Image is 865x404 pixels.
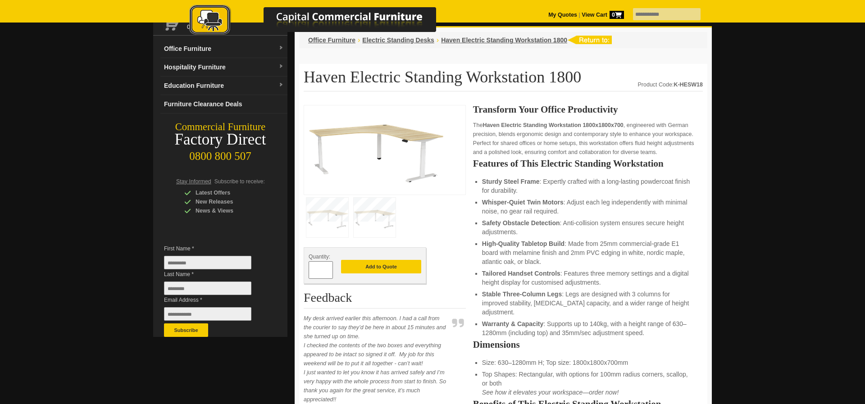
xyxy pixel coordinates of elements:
[482,370,694,397] li: Top Shapes: Rectangular, with options for 100mm radius corners, scallop, or both
[278,64,284,69] img: dropdown
[482,177,694,195] li: : Expertly crafted with a long-lasting powdercoat finish for durability.
[482,270,560,277] strong: Tailored Handset Controls
[278,82,284,88] img: dropdown
[482,218,694,236] li: : Anti-collision system ensures secure height adjustments.
[610,11,624,19] span: 0
[582,12,624,18] strong: View Cart
[164,244,265,253] span: First Name *
[153,145,287,163] div: 0800 800 507
[567,36,612,44] img: return to
[482,358,694,367] li: Size: 630–1280mm H; Top size: 1800x1800x700mm
[164,295,265,304] span: Email Address *
[164,307,251,321] input: Email Address *
[441,36,567,44] a: Haven Electric Standing Workstation 1800
[482,319,694,337] li: : Supports up to 140kg, with a height range of 630–1280mm (including top) and 35mm/sec adjustment...
[482,178,540,185] strong: Sturdy Steel Frame
[473,105,703,114] h2: Transform Your Office Productivity
[164,256,251,269] input: First Name *
[473,340,703,349] h2: Dimensions
[482,198,694,216] li: : Adjust each leg independently with minimal noise, no gear rail required.
[482,239,694,266] li: : Made from 25mm commercial-grade E1 board with melamine finish and 2mm PVC edging in white, nord...
[482,389,619,396] em: See how it elevates your workspace—order now!
[184,197,270,206] div: New Releases
[184,206,270,215] div: News & Views
[153,133,287,146] div: Factory Direct
[160,40,287,58] a: Office Furnituredropdown
[164,5,480,40] a: Capital Commercial Furniture Logo
[674,82,703,88] strong: K-HESW18
[482,291,562,298] strong: Stable Three-Column Legs
[309,254,330,260] span: Quantity:
[482,320,543,327] strong: Warranty & Capacity
[482,269,694,287] li: : Features three memory settings and a digital height display for customised adjustments.
[580,12,624,18] a: View Cart0
[304,291,466,309] h2: Feedback
[176,178,211,185] span: Stay Informed
[278,45,284,51] img: dropdown
[214,178,265,185] span: Subscribe to receive:
[482,219,560,227] strong: Safety Obstacle Detection
[341,260,421,273] button: Add to Quote
[160,95,287,113] a: Furniture Clearance Deals
[473,159,703,168] h2: Features of This Electric Standing Workstation
[482,290,694,317] li: : Legs are designed with 3 columns for improved stability, [MEDICAL_DATA] capacity, and a wider r...
[473,121,703,157] p: The , engineered with German precision, blends ergonomic design and contemporary style to enhance...
[164,323,208,337] button: Subscribe
[153,121,287,133] div: Commercial Furniture
[160,58,287,77] a: Hospitality Furnituredropdown
[164,5,480,37] img: Capital Commercial Furniture Logo
[164,270,265,279] span: Last Name *
[482,240,565,247] strong: High-Quality Tabletop Build
[304,68,703,91] h1: Haven Electric Standing Workstation 1800
[548,12,577,18] a: My Quotes
[482,199,564,206] strong: Whisper-Quiet Twin Motors
[164,281,251,295] input: Last Name *
[184,188,270,197] div: Latest Offers
[483,122,623,128] strong: Haven Electric Standing Workstation 1800x1800x700
[309,110,444,187] img: Haven Electric Standing Workstation 1800x1800x700, spacious, twin motors, 140kg capacity, for off...
[637,80,703,89] div: Product Code:
[160,77,287,95] a: Education Furnituredropdown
